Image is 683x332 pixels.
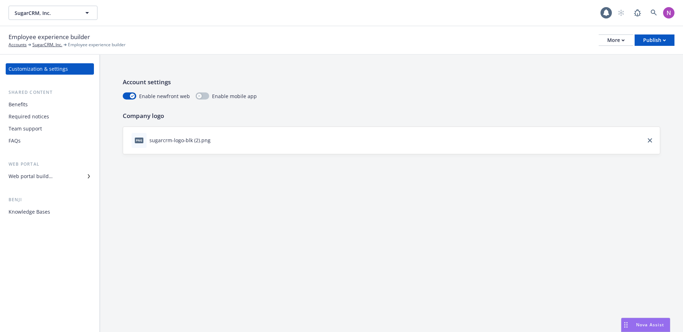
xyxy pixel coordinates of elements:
p: Account settings [123,77,660,87]
div: Publish [643,35,666,45]
div: sugarcrm-logo-blk (2).png [149,136,211,144]
button: SugarCRM, Inc. [9,6,97,20]
div: FAQs [9,135,21,146]
a: close [646,136,654,145]
div: Benefits [9,99,28,110]
a: FAQs [6,135,94,146]
div: Team support [9,123,42,134]
button: download file [213,136,219,144]
a: Knowledge Bases [6,206,94,218]
img: photo [663,7,674,18]
a: Benefits [6,99,94,110]
div: Shared content [6,89,94,96]
a: SugarCRM, Inc. [32,42,62,48]
a: Start snowing [614,6,628,20]
button: More [599,34,633,46]
p: Company logo [123,111,660,121]
button: Publish [635,34,674,46]
span: SugarCRM, Inc. [15,9,76,17]
a: Search [647,6,661,20]
a: Report a Bug [630,6,645,20]
span: Employee experience builder [9,32,90,42]
a: Customization & settings [6,63,94,75]
div: Knowledge Bases [9,206,50,218]
a: Web portal builder [6,171,94,182]
div: Benji [6,196,94,203]
div: More [607,35,625,45]
a: Team support [6,123,94,134]
div: Required notices [9,111,49,122]
a: Required notices [6,111,94,122]
span: png [135,138,143,143]
div: Web portal builder [9,171,53,182]
a: Accounts [9,42,27,48]
span: Enable mobile app [212,92,257,100]
span: Nova Assist [636,322,664,328]
div: Drag to move [621,318,630,332]
div: Customization & settings [9,63,68,75]
span: Employee experience builder [68,42,126,48]
div: Web portal [6,161,94,168]
span: Enable newfront web [139,92,190,100]
button: Nova Assist [621,318,670,332]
